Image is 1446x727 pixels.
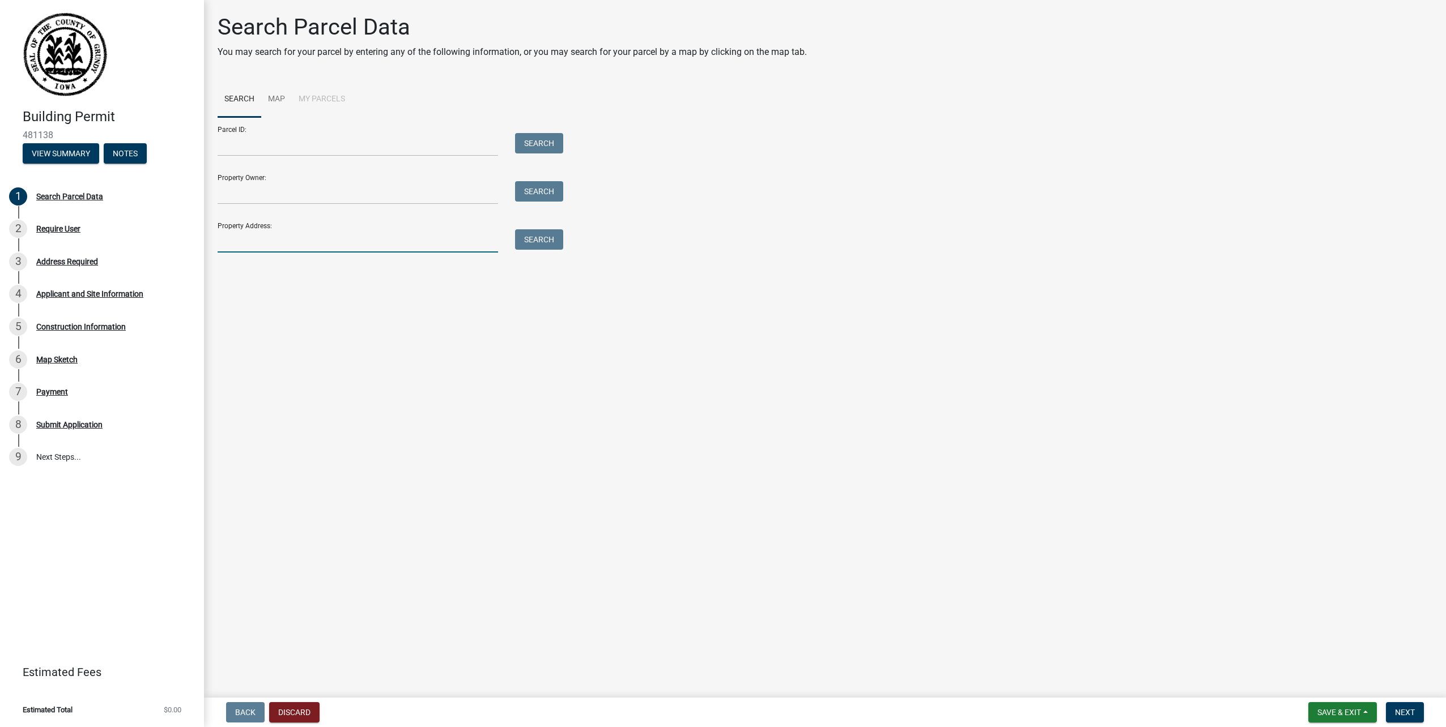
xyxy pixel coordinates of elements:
[36,290,143,298] div: Applicant and Site Information
[23,130,181,140] span: 481138
[9,350,27,369] div: 6
[23,12,108,97] img: Grundy County, Iowa
[9,318,27,336] div: 5
[226,702,265,722] button: Back
[218,45,807,59] p: You may search for your parcel by entering any of the following information, or you may search fo...
[1386,702,1424,722] button: Next
[235,708,256,717] span: Back
[104,149,147,159] wm-modal-confirm: Notes
[9,285,27,303] div: 4
[261,82,292,118] a: Map
[9,661,186,683] a: Estimated Fees
[36,421,103,429] div: Submit Application
[23,143,99,164] button: View Summary
[23,706,73,713] span: Estimated Total
[9,383,27,401] div: 7
[9,220,27,238] div: 2
[9,253,27,271] div: 3
[1317,708,1361,717] span: Save & Exit
[9,448,27,466] div: 9
[9,416,27,434] div: 8
[23,149,99,159] wm-modal-confirm: Summary
[218,14,807,41] h1: Search Parcel Data
[36,258,98,266] div: Address Required
[104,143,147,164] button: Notes
[36,323,126,331] div: Construction Information
[36,225,80,233] div: Require User
[9,187,27,206] div: 1
[515,181,563,202] button: Search
[515,229,563,250] button: Search
[1395,708,1415,717] span: Next
[1308,702,1377,722] button: Save & Exit
[515,133,563,153] button: Search
[36,193,103,200] div: Search Parcel Data
[23,109,195,125] h4: Building Permit
[36,388,68,396] div: Payment
[36,356,78,363] div: Map Sketch
[269,702,320,722] button: Discard
[164,706,181,713] span: $0.00
[218,82,261,118] a: Search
